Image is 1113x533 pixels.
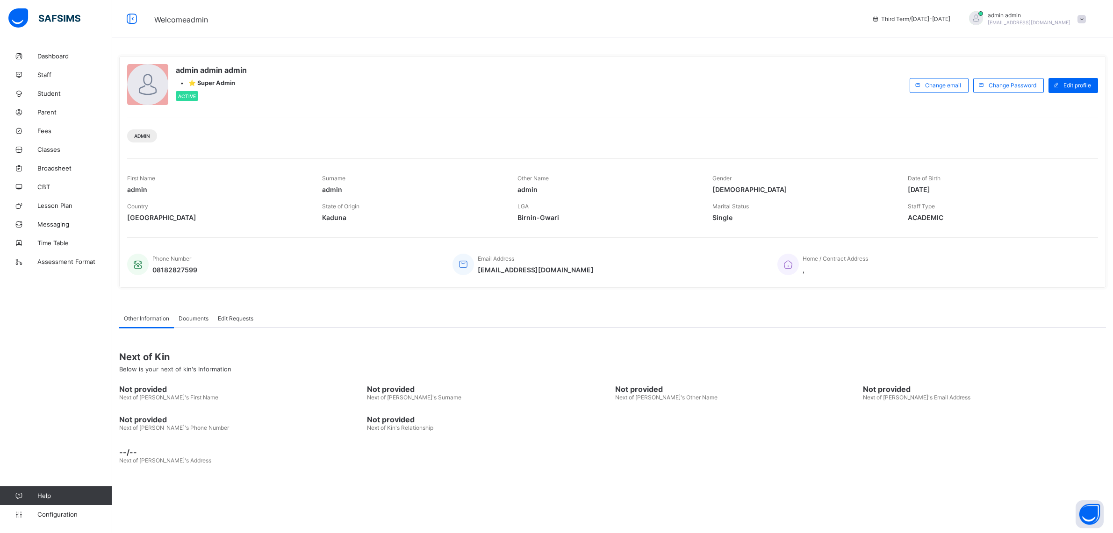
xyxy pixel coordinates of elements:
span: Next of [PERSON_NAME]'s Address [119,457,211,464]
span: Date of Birth [908,175,941,182]
span: Gender [712,175,732,182]
span: ⭐ Super Admin [188,79,235,86]
span: admin admin [988,12,1070,19]
span: Classes [37,146,112,153]
span: [DEMOGRAPHIC_DATA] [712,185,893,193]
span: Not provided [615,384,858,394]
span: Birnin-Gwari [517,213,698,221]
span: Not provided [367,384,610,394]
span: Staff Type [908,203,935,210]
span: Next of Kin [119,351,1106,362]
span: Help [37,492,112,499]
span: Next of [PERSON_NAME]'s Other Name [615,394,718,401]
span: Active [178,93,196,99]
span: Not provided [119,415,362,424]
span: Next of [PERSON_NAME]'s Surname [367,394,461,401]
span: Welcome admin [154,15,208,24]
span: Not provided [367,415,610,424]
span: admin admin admin [176,65,247,75]
span: --/-- [119,448,1106,457]
span: Documents [179,315,208,322]
span: Assessment Format [37,258,112,265]
span: Student [37,90,112,97]
span: Not provided [119,384,362,394]
span: LGA [517,203,529,210]
span: Next of [PERSON_NAME]'s First Name [119,394,218,401]
span: Change email [925,82,961,89]
span: Lesson Plan [37,202,112,209]
span: Admin [134,133,150,139]
span: admin [127,185,308,193]
span: First Name [127,175,155,182]
span: Fees [37,127,112,135]
span: Other Name [517,175,549,182]
span: session/term information [872,15,950,22]
span: [EMAIL_ADDRESS][DOMAIN_NAME] [988,20,1070,25]
span: Phone Number [152,255,191,262]
span: Broadsheet [37,164,112,172]
span: [EMAIL_ADDRESS][DOMAIN_NAME] [478,266,594,274]
span: Messaging [37,220,112,228]
span: Parent [37,108,112,116]
span: Surname [322,175,345,182]
span: Other Information [124,315,169,322]
span: admin [322,185,503,193]
span: Change Password [989,82,1036,89]
span: Country [127,203,148,210]
span: Edit profile [1063,82,1091,89]
span: Staff [37,71,112,78]
span: Time Table [37,239,112,247]
span: Next of [PERSON_NAME]'s Phone Number [119,424,229,431]
span: Kaduna [322,213,503,221]
span: Next of Kin's Relationship [367,424,433,431]
span: Not provided [863,384,1106,394]
img: safsims [8,8,80,28]
span: [DATE] [908,185,1089,193]
button: Open asap [1076,500,1104,528]
span: Below is your next of kin's Information [119,365,231,373]
span: Marital Status [712,203,749,210]
span: State of Origin [322,203,359,210]
span: , [803,266,868,274]
span: [GEOGRAPHIC_DATA] [127,213,308,221]
span: 08182827599 [152,266,197,274]
span: Edit Requests [218,315,253,322]
span: admin [517,185,698,193]
div: adminadmin [960,11,1091,27]
span: Home / Contract Address [803,255,868,262]
span: Single [712,213,893,221]
span: CBT [37,183,112,191]
span: Dashboard [37,52,112,60]
span: Email Address [478,255,514,262]
span: Configuration [37,511,112,518]
div: • [176,79,247,86]
span: Next of [PERSON_NAME]'s Email Address [863,394,970,401]
span: ACADEMIC [908,213,1089,221]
